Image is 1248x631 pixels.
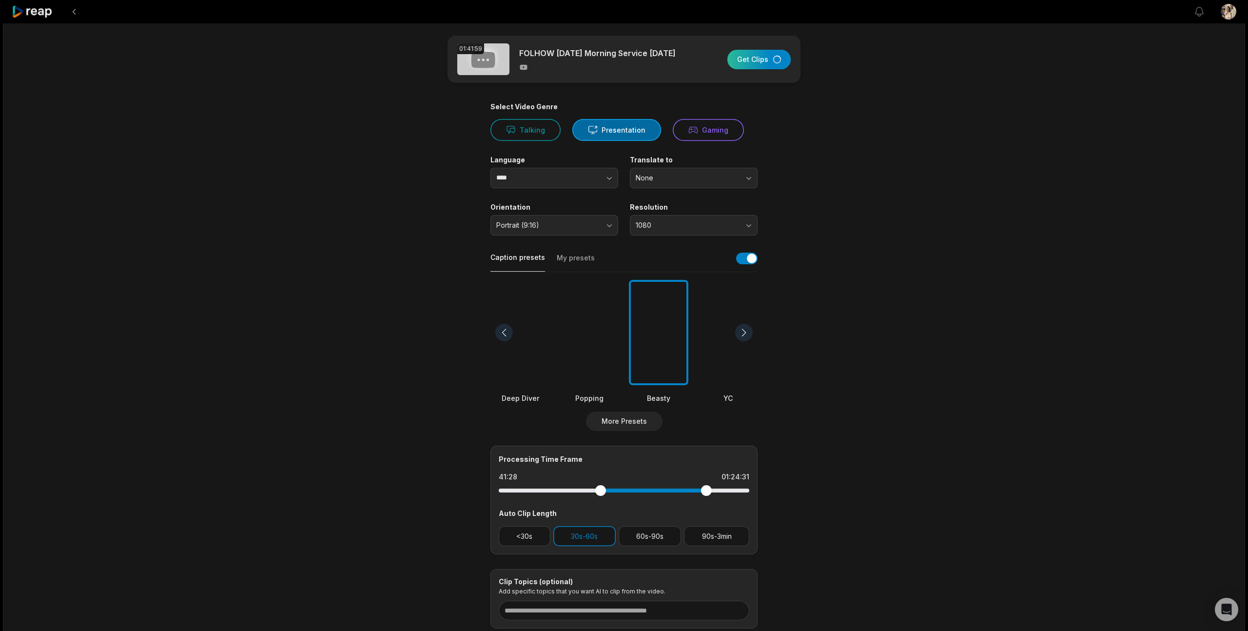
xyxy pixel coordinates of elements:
[490,393,550,403] div: Deep Diver
[499,526,550,546] button: <30s
[499,472,517,482] div: 41:28
[629,393,688,403] div: Beasty
[572,119,661,141] button: Presentation
[727,50,791,69] button: Get Clips
[499,577,749,586] div: Clip Topics (optional)
[636,174,738,182] span: None
[1215,598,1238,621] div: Open Intercom Messenger
[673,119,744,141] button: Gaming
[721,472,749,482] div: 01:24:31
[636,221,738,230] span: 1080
[553,526,616,546] button: 30s-60s
[499,508,749,518] div: Auto Clip Length
[490,203,618,212] label: Orientation
[698,393,758,403] div: YC
[684,526,749,546] button: 90s-3min
[630,168,758,188] button: None
[630,215,758,236] button: 1080
[586,412,663,431] button: More Presets
[490,102,758,111] div: Select Video Genre
[490,119,561,141] button: Talking
[490,156,618,164] label: Language
[557,253,595,272] button: My presets
[499,454,749,464] div: Processing Time Frame
[560,393,619,403] div: Popping
[619,526,682,546] button: 60s-90s
[519,47,676,59] p: FOLHOW [DATE] Morning Service [DATE]
[630,156,758,164] label: Translate to
[457,43,484,54] div: 01:41:59
[490,215,618,236] button: Portrait (9:16)
[499,588,749,595] p: Add specific topics that you want AI to clip from the video.
[490,253,545,272] button: Caption presets
[630,203,758,212] label: Resolution
[496,221,599,230] span: Portrait (9:16)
